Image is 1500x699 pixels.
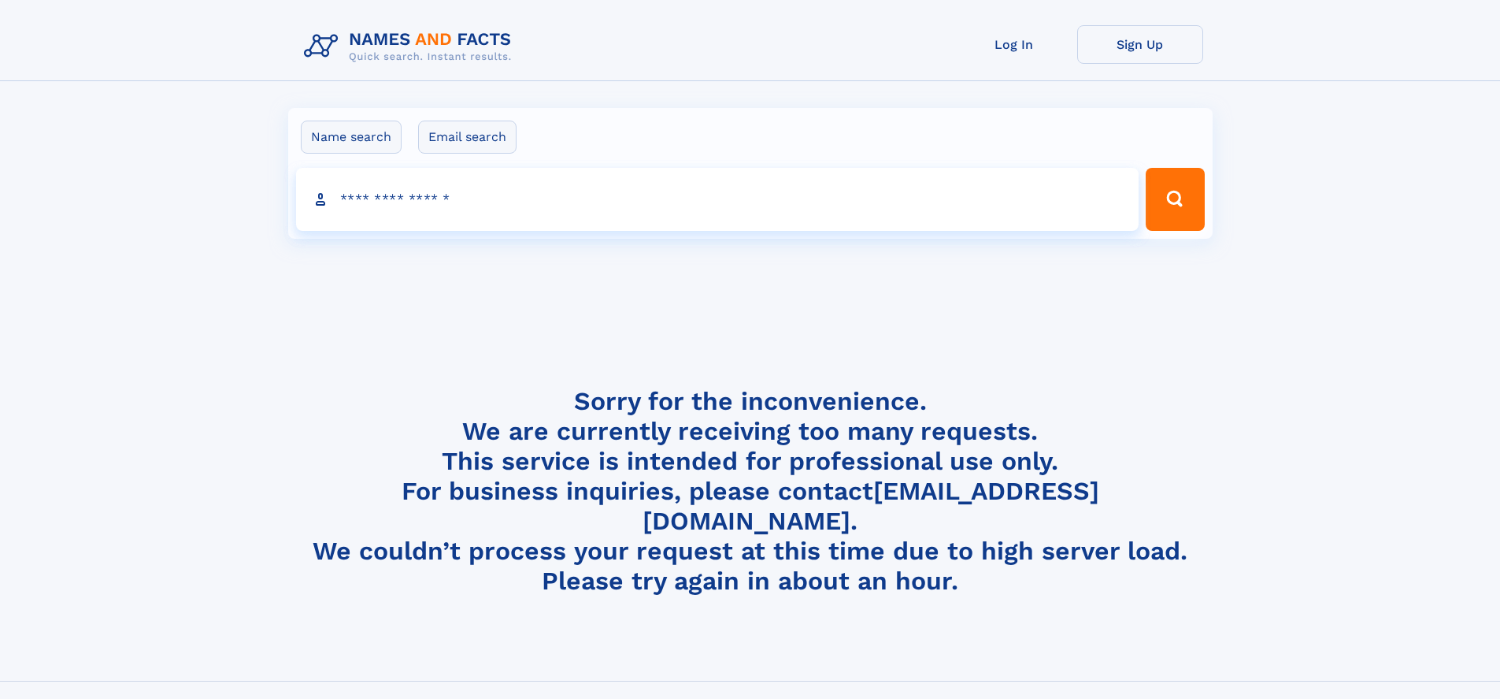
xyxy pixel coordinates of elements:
[418,121,517,154] label: Email search
[951,25,1077,64] a: Log In
[643,476,1099,536] a: [EMAIL_ADDRESS][DOMAIN_NAME]
[1146,168,1204,231] button: Search Button
[298,25,524,68] img: Logo Names and Facts
[298,386,1203,597] h4: Sorry for the inconvenience. We are currently receiving too many requests. This service is intend...
[1077,25,1203,64] a: Sign Up
[301,121,402,154] label: Name search
[296,168,1139,231] input: search input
